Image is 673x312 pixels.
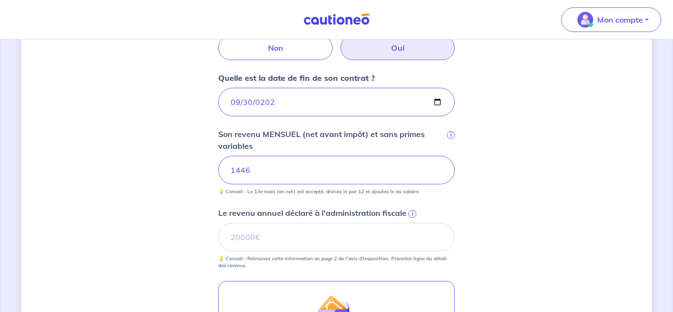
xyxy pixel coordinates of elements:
[218,35,333,60] label: Non
[447,131,455,139] span: i
[218,255,455,269] p: 💡 Conseil : Retrouvez cette information en page 2 de l’avis d'imposition. Première ligne du détai...
[408,210,416,218] span: i
[218,88,455,116] input: employment-contract-end-on-placeholder
[597,14,643,26] p: Mon compte
[561,7,661,32] button: illu_account_valid_menu.svgMon compte
[218,188,419,195] p: 💡 Conseil : Le 13e mois (en net) est accepté, divisez le par 12 et ajoutez le au salaire
[577,12,593,28] img: illu_account_valid_menu.svg
[218,223,455,251] input: 20000€
[218,73,375,83] strong: Quelle est la date de fin de son contrat ?
[300,13,373,26] img: Cautioneo
[218,128,445,152] p: Son revenu MENSUEL (net avant impôt) et sans primes variables
[340,35,455,60] label: Oui
[218,207,406,219] p: Le revenu annuel déclaré à l'administration fiscale
[218,156,455,184] input: Ex : 1 500 € net/mois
